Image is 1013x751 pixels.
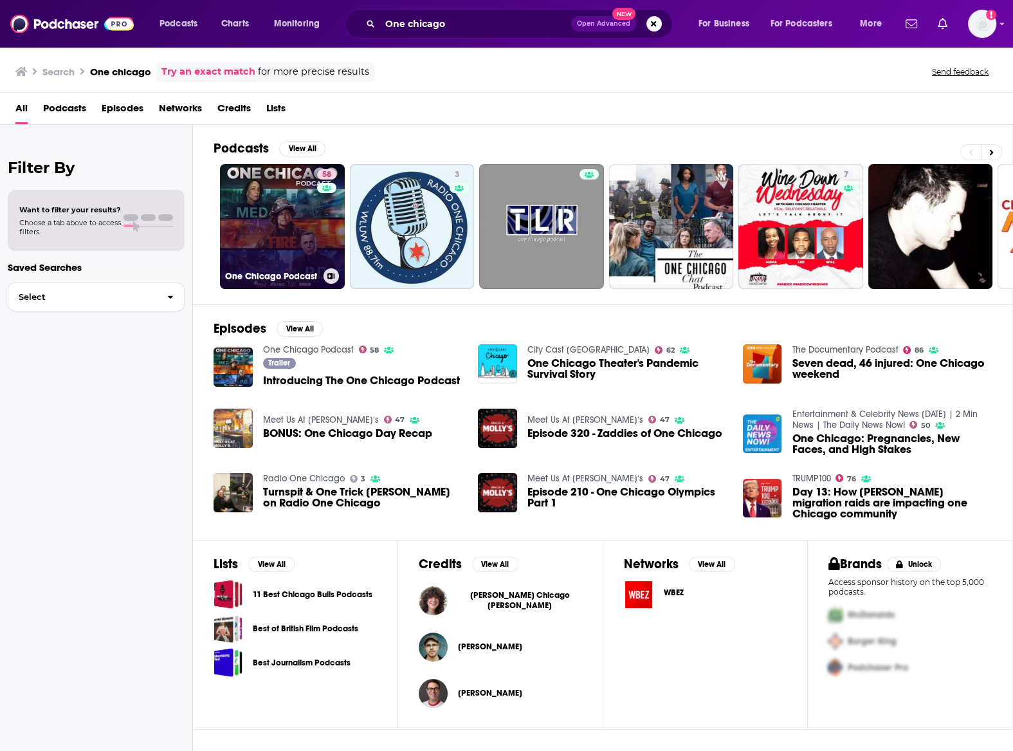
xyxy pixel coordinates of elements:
[322,169,331,181] span: 58
[900,13,922,35] a: Show notifications dropdown
[648,416,670,423] a: 47
[268,359,290,367] span: Trailer
[624,556,735,572] a: NetworksView All
[968,10,996,38] img: User Profile
[792,358,992,380] a: Seven dead, 46 injured: One Chicago weekend
[350,164,475,289] a: 3
[921,423,930,429] span: 50
[214,140,325,156] a: PodcastsView All
[419,580,582,621] button: Amanda Chicago LewisAmanda Chicago Lewis
[792,487,992,519] a: Day 13: How Trump's migration raids are impacting one Chicago community
[624,556,679,572] h2: Networks
[792,409,977,431] a: Entertainment & Celebrity News Today | 2 Min News | The Daily News Now!
[903,346,924,354] a: 86
[159,98,202,124] a: Networks
[648,475,670,483] a: 47
[380,14,571,34] input: Search podcasts, credits, & more...
[15,98,28,124] a: All
[527,414,643,425] a: Meet Us At Molly‘s
[743,414,782,454] img: One Chicago: Pregnancies, New Faces, and High Stakes
[527,428,722,439] span: Episode 320 - Zaddies of One Chicago
[317,169,336,180] a: 58
[458,590,582,611] span: [PERSON_NAME] Chicago [PERSON_NAME]
[527,358,727,380] a: One Chicago Theater's Pandemic Survival Story
[664,588,684,598] span: WBEZ
[161,64,255,79] a: Try an exact match
[792,487,992,519] span: Day 13: How [PERSON_NAME] migration raids are impacting one Chicago community
[419,679,448,708] img: James D'Amato
[214,320,323,337] a: EpisodesView All
[214,473,253,512] img: Turnspit & One Trick Tony on Radio One Chicago
[265,14,336,34] button: open menu
[213,14,257,34] a: Charts
[887,557,942,572] button: Unlock
[214,556,238,572] h2: Lists
[8,293,157,301] span: Select
[19,218,121,236] span: Choose a tab above to access filters.
[419,586,448,615] a: Amanda Chicago Lewis
[986,10,996,20] svg: Add a profile image
[527,344,650,355] a: City Cast Chicago
[823,654,848,681] img: Third Pro Logo
[844,169,848,181] span: 7
[10,12,134,36] img: Podchaser - Follow, Share and Rate Podcasts
[277,321,323,337] button: View All
[217,98,251,124] span: Credits
[214,648,242,677] span: Best Journalism Podcasts
[220,164,345,289] a: 58One Chicago Podcast
[263,375,460,386] span: Introducing The One Chicago Podcast
[933,13,953,35] a: Show notifications dropdown
[395,417,405,423] span: 47
[160,15,197,33] span: Podcasts
[102,98,143,124] a: Episodes
[527,487,727,508] a: Episode 210 - One Chicago Olympics Part 1
[847,476,856,482] span: 76
[624,580,787,609] a: WBEZ logoWBEZ
[624,580,653,609] img: WBEZ logo
[253,622,358,636] a: Best of British Film Podcasts
[666,348,675,353] span: 62
[839,169,853,180] a: 7
[792,473,830,484] a: TRUMP100
[792,344,898,355] a: The Documentary Podcast
[151,14,214,34] button: open menu
[915,348,924,353] span: 86
[478,344,517,384] img: One Chicago Theater's Pandemic Survival Story
[860,15,882,33] span: More
[743,344,782,384] a: Seven dead, 46 injured: One Chicago weekend
[848,662,908,673] span: Podchaser Pro
[43,98,86,124] span: Podcasts
[253,656,351,670] a: Best Journalism Podcasts
[771,15,832,33] span: For Podcasters
[419,556,462,572] h2: Credits
[458,688,522,698] span: [PERSON_NAME]
[968,10,996,38] button: Show profile menu
[823,602,848,628] img: First Pro Logo
[762,14,851,34] button: open menu
[792,433,992,455] a: One Chicago: Pregnancies, New Faces, and High Stakes
[848,609,895,620] span: McDonalds
[214,556,295,572] a: ListsView All
[253,588,372,602] a: 11 Best Chicago Bulls Podcasts
[472,557,518,572] button: View All
[266,98,286,124] a: Lists
[577,21,630,27] span: Open Advanced
[660,476,670,482] span: 47
[698,15,749,33] span: For Business
[214,580,242,609] span: 11 Best Chicago Bulls Podcasts
[478,409,517,448] a: Episode 320 - Zaddies of One Chicago
[384,416,405,423] a: 47
[419,633,448,662] img: Ryan O’Neil
[458,642,522,652] a: Ryan O’Neil
[419,556,518,572] a: CreditsView All
[848,636,897,647] span: Burger King
[258,64,369,79] span: for more precise results
[655,346,675,354] a: 62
